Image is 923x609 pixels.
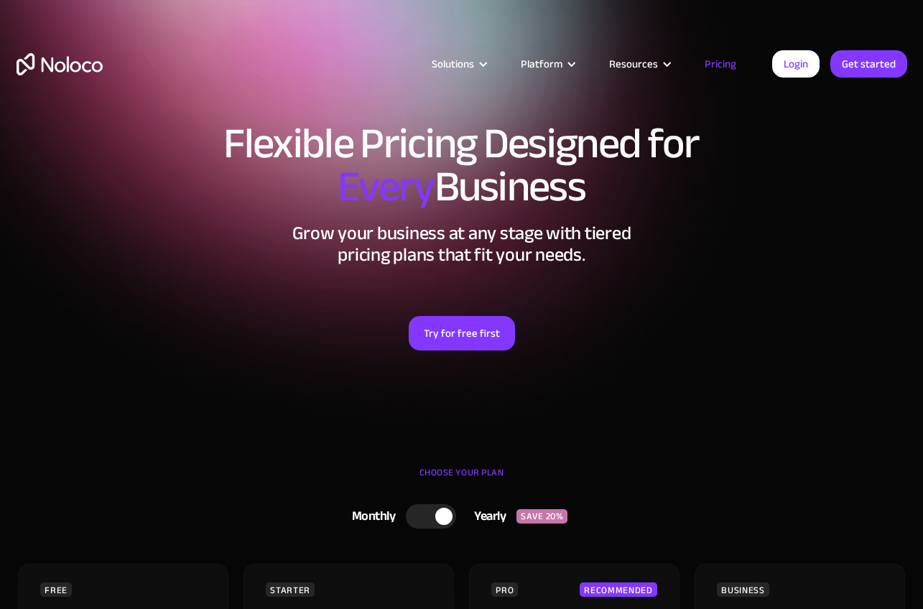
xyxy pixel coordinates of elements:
[266,582,314,597] div: STARTER
[17,122,907,208] h1: Flexible Pricing Designed for Business
[772,50,820,78] a: Login
[609,55,658,73] div: Resources
[432,55,474,73] div: Solutions
[591,55,687,73] div: Resources
[503,55,591,73] div: Platform
[17,223,907,266] h2: Grow your business at any stage with tiered pricing plans that fit your needs.
[521,55,562,73] div: Platform
[409,316,515,350] a: Try for free first
[830,50,907,78] a: Get started
[717,582,769,597] div: BUSINESS
[414,55,503,73] div: Solutions
[580,582,657,597] div: RECOMMENDED
[40,582,72,597] div: FREE
[516,509,567,524] div: SAVE 20%
[334,506,407,527] div: Monthly
[17,462,907,498] div: CHOOSE YOUR PLAN
[491,582,518,597] div: PRO
[338,147,435,227] span: Every
[687,55,754,73] a: Pricing
[17,53,103,75] a: home
[456,506,516,527] div: Yearly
